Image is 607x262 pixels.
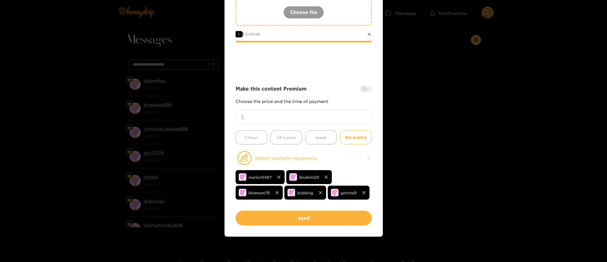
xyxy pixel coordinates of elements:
span: 0.66 MB [245,32,260,36]
span: 24 hours [276,134,296,141]
img: no-avatar.png [239,173,246,181]
button: Select multiple recipients [236,151,372,165]
span: blueeyes79 [249,189,270,196]
strong: Make this content Premium [236,85,307,93]
span: marlon0497 [249,174,272,181]
button: 1 hour [236,130,267,144]
span: bobbing [297,189,313,196]
button: 24 hours [270,130,302,144]
span: week [315,134,327,141]
img: no-avatar.png [288,189,295,196]
button: Choose file [283,6,324,19]
button: week [305,130,337,144]
p: Choose the price and the time of payment [236,99,372,104]
button: No expiry [340,130,372,144]
button: Send [236,211,372,226]
span: gotcha9 [341,189,357,196]
span: 1 hour [245,134,258,141]
span: No expiry [345,134,367,141]
span: ibrahim123 [299,174,319,181]
img: no-avatar.png [289,173,297,181]
img: no-avatar.png [331,189,338,196]
img: no-avatar.png [239,189,246,196]
span: 1 [236,31,242,37]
